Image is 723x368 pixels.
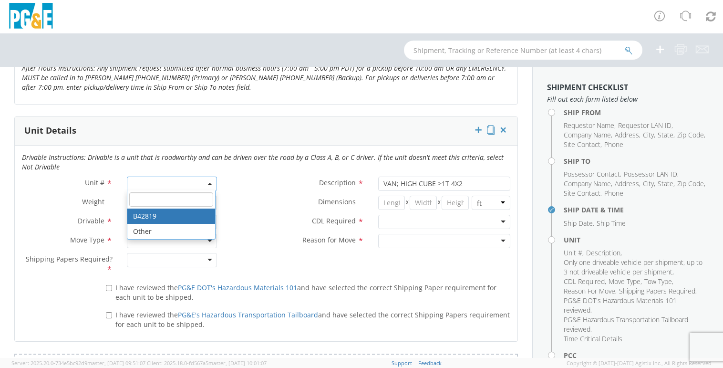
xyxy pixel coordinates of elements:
[564,352,709,359] h4: PCC
[586,248,620,257] span: Description
[609,277,640,286] span: Move Type
[658,130,675,140] li: ,
[564,248,582,257] span: Unit #
[643,130,654,139] span: City
[643,179,654,188] span: City
[392,359,412,367] a: Support
[564,121,616,130] li: ,
[418,359,442,367] a: Feedback
[597,219,626,228] span: Ship Time
[624,169,679,179] li: ,
[677,179,704,188] span: Zip Code
[547,95,709,104] span: Fill out each form listed below
[564,258,702,276] span: Only one driveable vehicle per shipment, up to 3 not driveable vehicle per shipment
[609,277,642,286] li: ,
[127,224,215,239] li: Other
[442,196,469,210] input: Height
[78,216,104,225] span: Drivable
[619,286,695,295] span: Shipping Papers Required
[564,315,688,334] span: PG&E Hazardous Transportation Tailboard reviewed
[564,179,611,188] span: Company Name
[564,130,612,140] li: ,
[11,359,145,367] span: Server: 2025.20.0-734e5bc92d9
[604,189,623,198] span: Phone
[564,277,606,286] li: ,
[70,235,104,244] span: Move Type
[564,219,593,228] span: Ship Date
[564,248,584,258] li: ,
[410,196,437,210] input: Width
[644,277,672,286] span: Tow Type
[564,169,621,179] li: ,
[564,158,709,165] h4: Ship To
[658,130,673,139] span: State
[567,359,712,367] span: Copyright © [DATE]-[DATE] Agistix Inc., All Rights Reserved
[106,285,112,291] input: I have reviewed thePG&E DOT's Hazardous Materials 101and have selected the correct Shipping Paper...
[115,310,510,329] span: I have reviewed the and have selected the correct Shipping Papers requirement for each unit to be...
[564,121,614,130] span: Requestor Name
[405,196,410,210] span: X
[564,169,620,179] span: Possessor Contact
[615,130,640,140] li: ,
[564,130,611,139] span: Company Name
[564,286,615,295] span: Reason For Move
[604,140,623,149] span: Phone
[615,130,639,139] span: Address
[615,179,640,189] li: ,
[624,169,677,179] span: Possessor LAN ID
[547,82,628,93] strong: Shipment Checklist
[564,140,602,149] li: ,
[564,286,617,296] li: ,
[82,197,104,206] span: Weight
[618,121,673,130] li: ,
[178,310,318,319] a: PG&E's Hazardous Transportation Tailboard
[644,277,673,286] li: ,
[87,359,145,367] span: master, [DATE] 09:51:07
[564,315,706,334] li: ,
[677,179,705,189] li: ,
[24,126,76,136] h3: Unit Details
[564,334,622,343] span: Time Critical Details
[658,179,673,188] span: State
[564,206,709,213] h4: Ship Date & Time
[85,178,104,187] span: Unit #
[643,179,655,189] li: ,
[564,258,706,277] li: ,
[312,216,356,225] span: CDL Required
[643,130,655,140] li: ,
[26,254,113,263] span: Shipping Papers Required?
[564,140,600,149] span: Site Contact
[564,109,709,116] h4: Ship From
[658,179,675,189] li: ,
[564,277,605,286] span: CDL Required
[127,209,215,224] li: B42819
[677,130,705,140] li: ,
[564,296,677,315] span: PG&E DOT's Hazardous Materials 101 reviewed
[115,283,496,302] span: I have reviewed the and have selected the correct Shipping Paper requirement for each unit to be ...
[378,196,405,210] input: Length
[564,189,600,198] span: Site Contact
[586,248,622,258] li: ,
[7,3,55,31] img: pge-logo-06675f144f4cfa6a6814.png
[615,179,639,188] span: Address
[618,121,671,130] span: Requestor LAN ID
[564,189,602,198] li: ,
[677,130,704,139] span: Zip Code
[22,153,504,171] i: Drivable Instructions: Drivable is a unit that is roadworthy and can be driven over the road by a...
[106,312,112,318] input: I have reviewed thePG&E's Hazardous Transportation Tailboardand have selected the correct Shippin...
[302,235,356,244] span: Reason for Move
[564,219,594,228] li: ,
[564,179,612,189] li: ,
[178,283,297,292] a: PG&E DOT's Hazardous Materials 101
[437,196,442,210] span: X
[404,41,642,60] input: Shipment, Tracking or Reference Number (at least 4 chars)
[208,359,267,367] span: master, [DATE] 10:01:07
[564,236,709,243] h4: Unit
[564,296,706,315] li: ,
[619,286,697,296] li: ,
[319,178,356,187] span: Description
[147,359,267,367] span: Client: 2025.18.0-fd567a5
[22,63,506,92] i: After Hours Instructions: Any shipment request submitted after normal business hours (7:00 am - 5...
[318,197,356,206] span: Dimensions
